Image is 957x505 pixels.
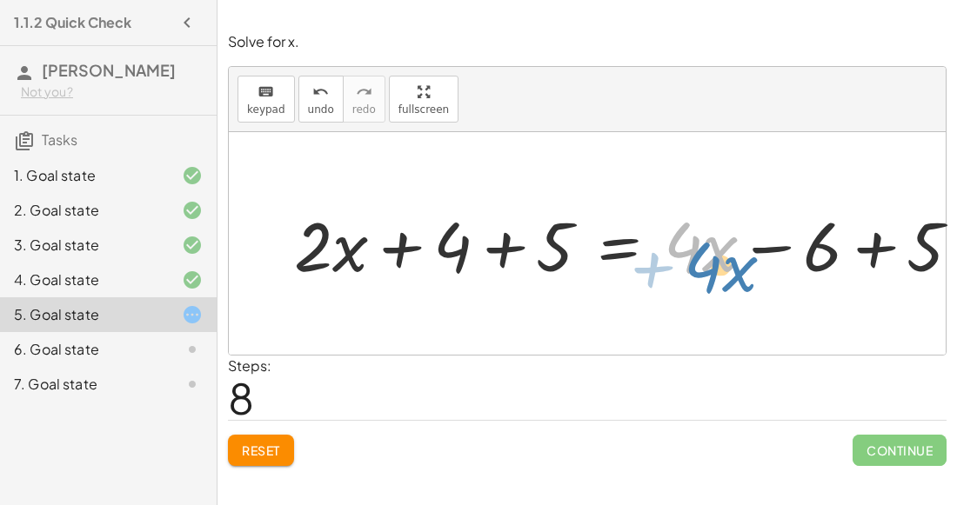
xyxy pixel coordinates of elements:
[182,165,203,186] i: Task finished and correct.
[14,235,154,256] div: 3. Goal state
[14,165,154,186] div: 1. Goal state
[238,76,295,123] button: keyboardkeypad
[398,103,449,116] span: fullscreen
[42,60,176,80] span: [PERSON_NAME]
[228,356,271,375] label: Steps:
[182,339,203,360] i: Task not started.
[228,32,947,52] p: Solve for x.
[182,235,203,256] i: Task finished and correct.
[21,83,203,101] div: Not you?
[352,103,376,116] span: redo
[343,76,385,123] button: redoredo
[298,76,344,123] button: undoundo
[389,76,458,123] button: fullscreen
[14,12,131,33] h4: 1.1.2 Quick Check
[14,304,154,325] div: 5. Goal state
[14,200,154,221] div: 2. Goal state
[247,103,285,116] span: keypad
[258,82,274,103] i: keyboard
[182,304,203,325] i: Task started.
[14,339,154,360] div: 6. Goal state
[182,374,203,395] i: Task not started.
[242,442,280,458] span: Reset
[228,435,294,466] button: Reset
[182,269,203,290] i: Task finished and correct.
[312,82,329,103] i: undo
[308,103,334,116] span: undo
[356,82,372,103] i: redo
[14,374,154,395] div: 7. Goal state
[228,371,254,424] span: 8
[182,200,203,221] i: Task finished and correct.
[42,130,77,149] span: Tasks
[14,269,154,290] div: 4. Goal state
